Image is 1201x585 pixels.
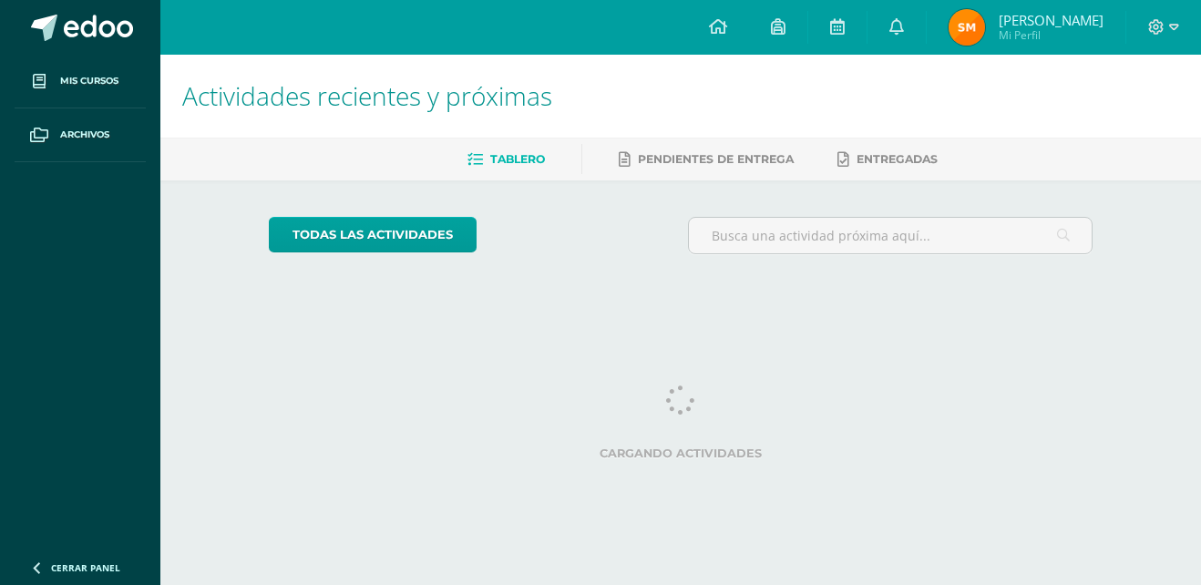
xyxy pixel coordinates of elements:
[60,74,118,88] span: Mis cursos
[51,561,120,574] span: Cerrar panel
[619,145,794,174] a: Pendientes de entrega
[60,128,109,142] span: Archivos
[269,446,1093,460] label: Cargando actividades
[15,55,146,108] a: Mis cursos
[467,145,545,174] a: Tablero
[182,78,552,113] span: Actividades recientes y próximas
[638,152,794,166] span: Pendientes de entrega
[689,218,1093,253] input: Busca una actividad próxima aquí...
[490,152,545,166] span: Tablero
[999,27,1103,43] span: Mi Perfil
[949,9,985,46] img: fc87af1286553258945a6f695c872327.png
[837,145,938,174] a: Entregadas
[999,11,1103,29] span: [PERSON_NAME]
[269,217,477,252] a: todas las Actividades
[15,108,146,162] a: Archivos
[857,152,938,166] span: Entregadas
